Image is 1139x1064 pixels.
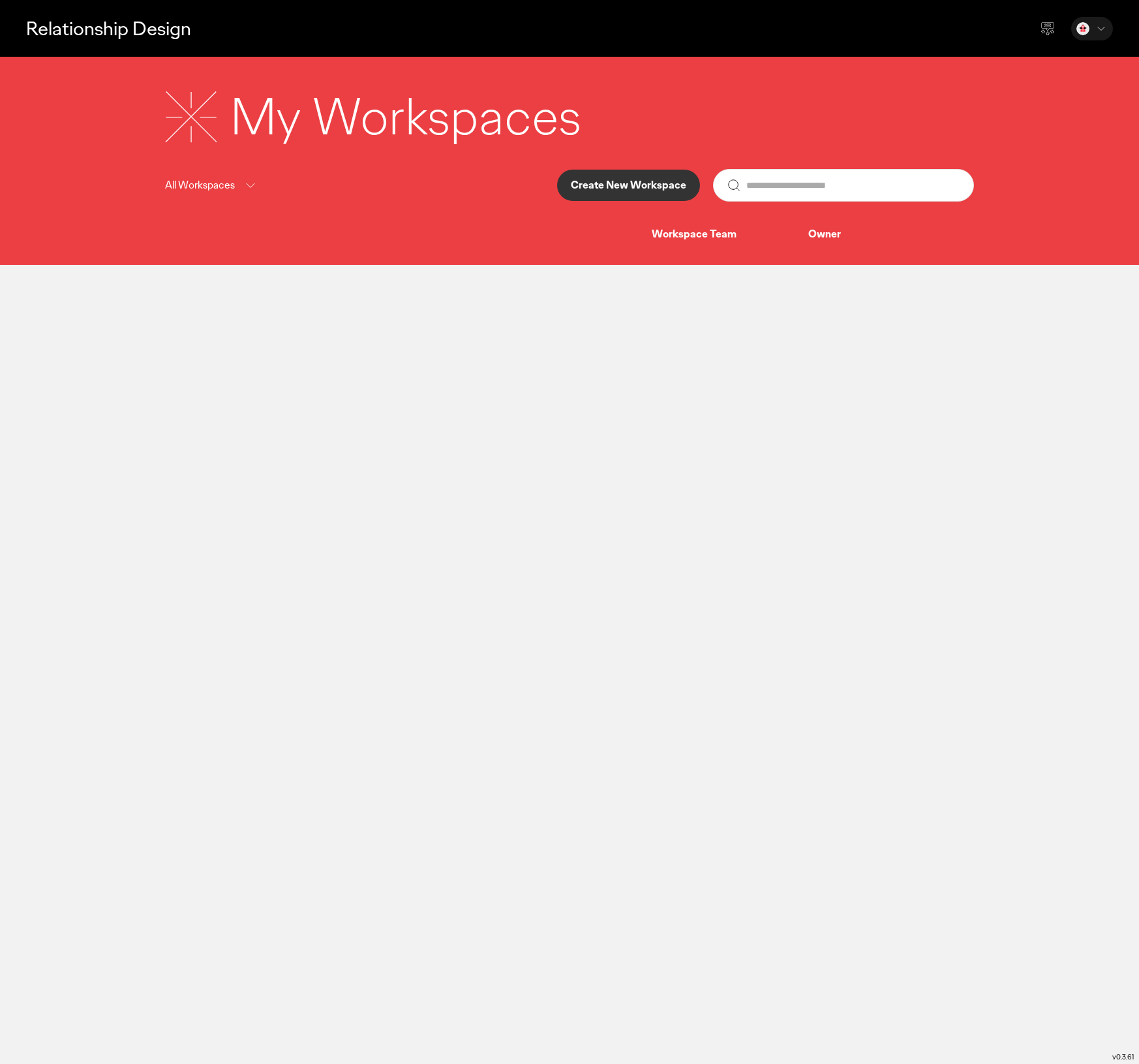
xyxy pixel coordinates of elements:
[557,170,700,201] button: Create New Workspace
[26,15,191,42] p: Relationship Design
[1032,13,1063,44] div: Send feedback
[808,228,953,241] div: Owner
[571,180,686,190] p: Create New Workspace
[165,177,235,194] p: All Workspaces
[652,228,808,241] div: Workspace Team
[230,83,581,151] div: My Workspaces
[1076,22,1089,35] img: Joe Ondrla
